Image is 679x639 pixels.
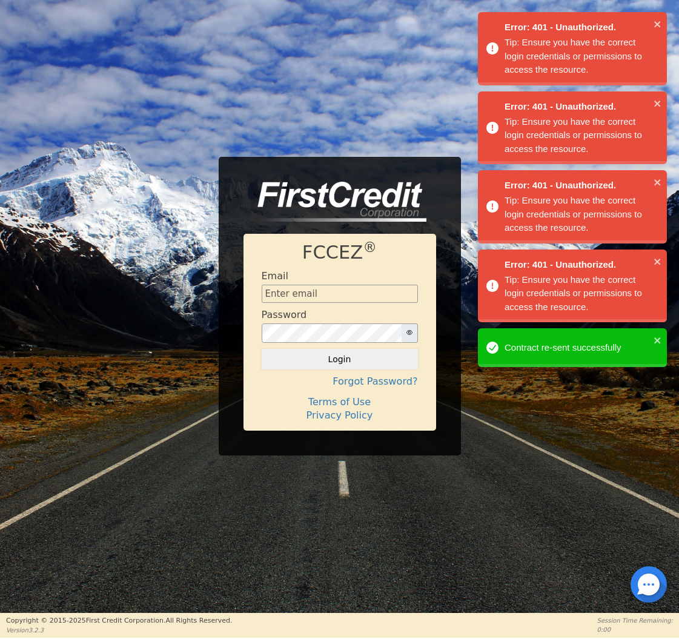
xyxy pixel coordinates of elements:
[654,175,662,189] button: close
[505,274,642,312] span: Tip: Ensure you have the correct login credentials or permissions to access the resource.
[243,182,426,222] img: logo-CMu_cnol.png
[262,349,418,369] button: Login
[262,285,418,303] input: Enter email
[505,341,650,355] div: Contract re-sent successfully
[6,616,232,626] p: Copyright © 2015- 2025 First Credit Corporation.
[654,96,662,110] button: close
[505,195,642,233] span: Tip: Ensure you have the correct login credentials or permissions to access the resource.
[165,617,232,624] span: All Rights Reserved.
[654,333,662,347] button: close
[505,37,642,74] span: Tip: Ensure you have the correct login credentials or permissions to access the resource.
[262,376,418,387] h4: Forgot Password?
[262,409,418,421] h4: Privacy Policy
[597,625,673,634] p: 0:00
[262,309,307,320] h4: Password
[505,116,642,154] span: Tip: Ensure you have the correct login credentials or permissions to access the resource.
[505,179,650,193] span: Error: 401 - Unauthorized.
[262,270,288,282] h4: Email
[505,258,650,272] span: Error: 401 - Unauthorized.
[6,626,232,635] p: Version 3.2.3
[262,242,418,264] h1: FCCEZ
[654,17,662,31] button: close
[262,396,418,408] h4: Terms of Use
[597,616,673,625] p: Session Time Remaining:
[654,254,662,268] button: close
[505,21,650,35] span: Error: 401 - Unauthorized.
[505,100,650,114] span: Error: 401 - Unauthorized.
[363,239,377,255] sup: ®
[262,323,402,343] input: password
